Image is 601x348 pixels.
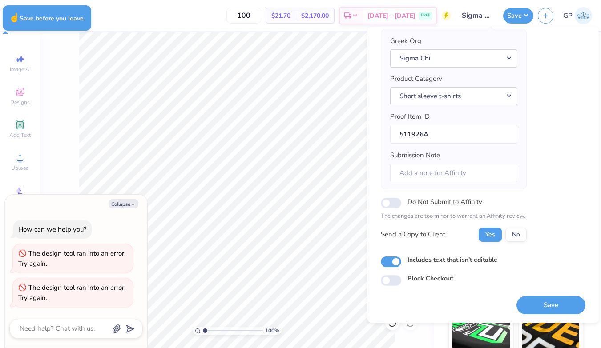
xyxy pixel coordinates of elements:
button: Save [516,296,585,314]
span: $21.70 [271,11,290,20]
label: Includes text that isn't editable [407,255,497,264]
label: Product Category [390,74,442,84]
div: The design tool ran into an error. Try again. [18,283,125,302]
label: Proof Item ID [390,112,430,122]
button: Sigma Chi [390,49,517,68]
button: Collapse [109,199,138,208]
button: Save [503,8,533,24]
label: Submission Note [390,151,440,161]
a: GP [563,7,592,24]
label: Do Not Submit to Affinity [407,196,482,208]
img: Gene Padilla [575,7,592,24]
span: Upload [11,164,29,172]
div: Send a Copy to Client [381,230,445,240]
span: GP [563,11,573,21]
button: Yes [479,228,502,242]
span: Image AI [10,66,31,73]
span: Add Text [9,132,31,139]
input: – – [226,8,261,24]
input: Untitled Design [455,7,499,24]
span: [DATE] - [DATE] [367,11,415,20]
div: The design tool ran into an error. Try again. [18,249,125,268]
span: FREE [421,12,430,19]
span: Designs [10,99,30,106]
label: Block Checkout [407,274,453,283]
p: The changes are too minor to warrant an Affinity review. [381,212,527,221]
button: Short sleeve t-shirts [390,87,517,105]
span: 100 % [265,327,279,335]
button: No [505,228,527,242]
label: Greek Org [390,36,421,47]
div: How can we help you? [18,225,87,234]
input: Add a note for Affinity [390,164,517,183]
span: $2,170.00 [301,11,329,20]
